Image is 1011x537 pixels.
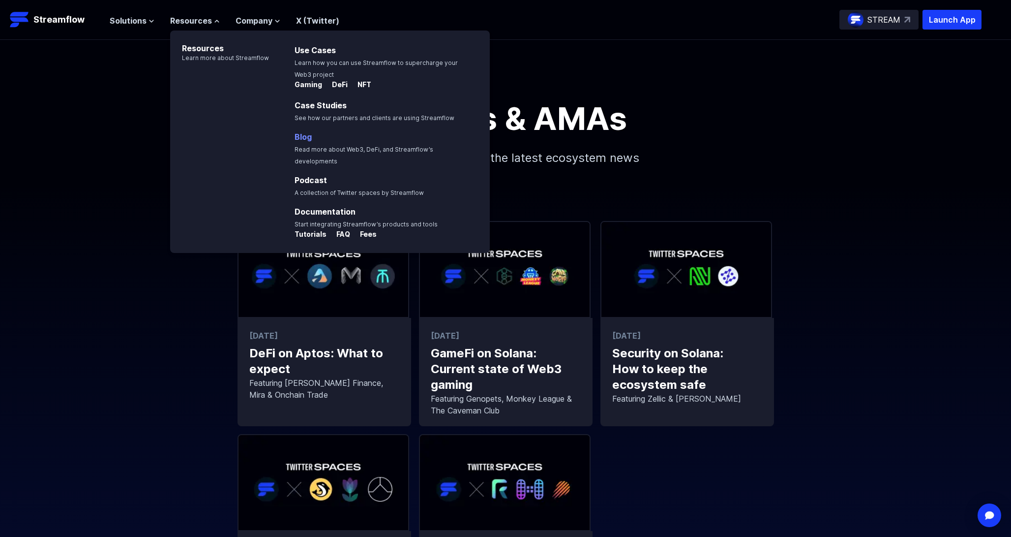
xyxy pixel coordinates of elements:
p: DeFi on Aptos: What to expect [238,342,385,377]
p: Featuring [PERSON_NAME] Finance, Mira & Onchain Trade [238,377,395,412]
span: A collection of Twitter spaces by Streamflow [295,189,424,196]
a: Fees [352,230,377,240]
img: Solana DeFi: Present & Future [238,434,409,531]
span: Read more about Web3, DeFi, and Streamflow’s developments [295,146,433,165]
a: X (Twitter) [296,16,339,26]
p: [DATE] [238,318,411,342]
img: DeFi on Aptos: What to expect [238,221,409,318]
p: Gaming [295,80,322,90]
span: Company [236,15,272,27]
span: Learn how you can use Streamflow to supercharge your Web3 project [295,59,458,78]
img: Security on Solana: How to keep the ecosystem safe [600,221,772,318]
img: streamflow-logo-circle.png [848,12,863,28]
a: Documentation [295,207,356,217]
p: GameFi on Solana: Current state of Web3 gaming [419,342,566,393]
div: Open Intercom Messenger [978,504,1001,527]
p: Tutorials [295,229,327,239]
a: DeFi on Aptos: What to expect Featuring Abel Finance, Mira & Onchain Trade [DATE] DeFi on Aptos: ... [238,221,411,426]
img: GameFi on Solana: Current state of Web3 gaming [419,221,591,318]
h1: Spaces & AMAs [284,103,727,134]
p: Fees [352,229,377,239]
a: FAQ [328,230,352,240]
p: Featuring Zellic & [PERSON_NAME] [600,393,758,416]
a: Blog [295,132,312,142]
span: Start integrating Streamflow’s products and tools [295,221,438,228]
img: top-right-arrow.svg [904,17,910,23]
a: Streamflow [10,10,100,30]
p: Resources [170,31,269,54]
span: Solutions [110,15,147,27]
img: DeFi in the Solana Ecosystem [419,434,591,531]
a: Podcast [295,175,327,185]
button: Launch App [922,10,981,30]
span: Resources [170,15,212,27]
p: STREAM [867,14,900,26]
p: [DATE] [419,318,593,342]
a: GameFi on Solana: Current state of Web3 gaming Featuring Genopets, Monkey League & The Caveman Cl... [419,221,593,426]
p: DeFi [324,80,348,90]
a: DeFi [324,81,350,91]
p: Featuring Genopets, Monkey League & The Caveman Club [419,393,576,428]
a: STREAM [839,10,919,30]
a: Tutorials [295,230,328,240]
a: Use Cases [295,45,336,55]
span: See how our partners and clients are using Streamflow [295,114,454,122]
a: Security on Solana: How to keep the ecosystem safe Featuring Zellic & Nosana [DATE] Security on S... [600,221,774,426]
p: Keep up to date with the latest ecosystem news [294,134,717,182]
a: Case Studies [295,100,347,110]
p: Learn more about Streamflow [170,54,269,62]
img: Streamflow Logo [10,10,30,30]
p: Security on Solana: How to keep the ecosystem safe [600,342,748,393]
p: [DATE] [600,318,774,342]
p: FAQ [328,229,350,239]
p: Streamflow [33,13,85,27]
a: NFT [350,81,371,91]
p: NFT [350,80,371,90]
button: Resources [170,15,220,27]
button: Company [236,15,280,27]
a: Gaming [295,81,324,91]
button: Solutions [110,15,154,27]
